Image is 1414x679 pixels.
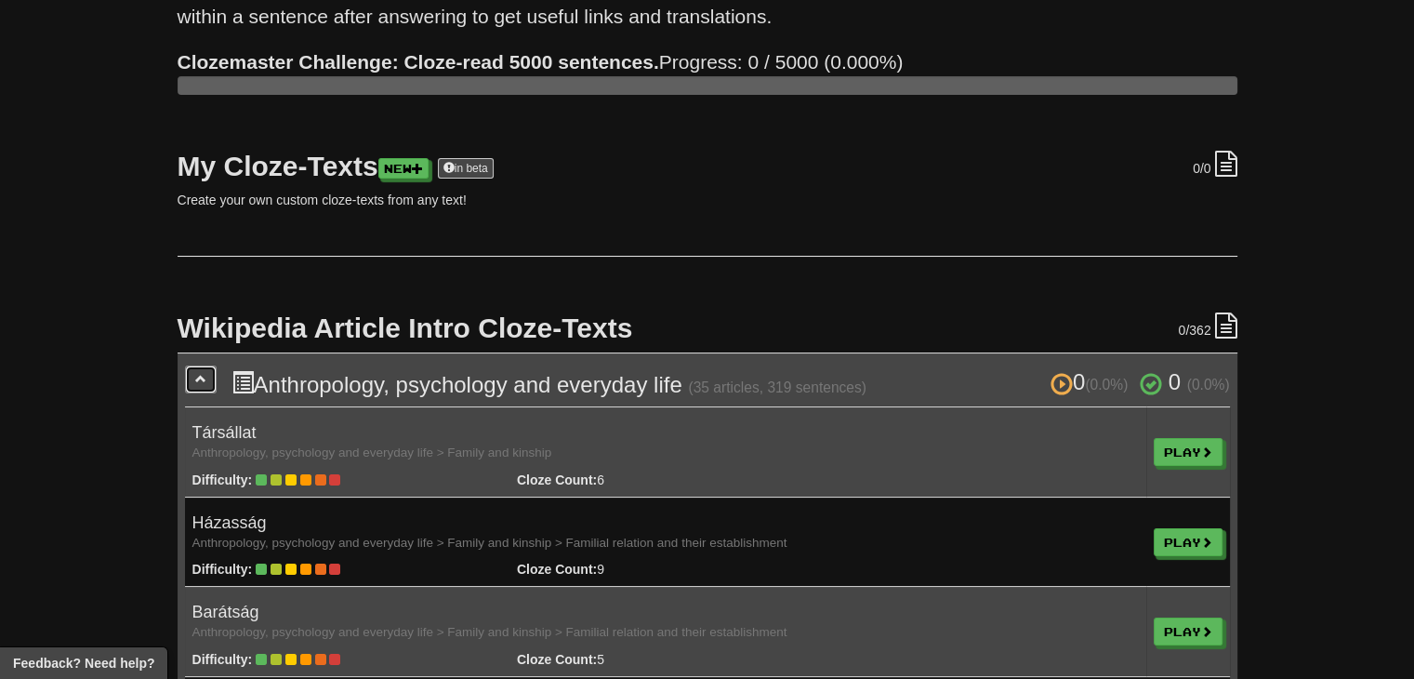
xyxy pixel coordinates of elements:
[503,471,747,489] div: 6
[178,151,1237,181] h2: My Cloze-Texts
[1154,618,1222,646] a: Play
[517,562,597,577] strong: Cloze Count:
[231,370,1230,397] h3: Anthropology, psychology and everyday life
[378,158,429,179] a: New
[503,560,747,579] div: 9
[1193,161,1200,176] span: 0
[1187,377,1230,393] small: (0.0%)
[1178,323,1185,338] span: 0
[517,473,597,487] strong: Cloze Count:
[1051,369,1134,394] span: 0
[13,654,154,672] span: Open feedback widget
[503,650,747,669] div: 5
[438,158,494,179] a: in beta
[178,51,904,73] span: Progress: 0 / 5000 (0.000%)
[178,51,659,73] strong: Clozemaster Challenge: Cloze-read 5000 sentences.
[1154,528,1222,556] a: Play
[192,514,1139,552] h4: Házasság
[1193,151,1236,178] div: /0
[192,562,253,577] strong: Difficulty:
[1085,377,1128,393] small: (0.0%)
[192,652,253,667] strong: Difficulty:
[178,313,1237,343] h2: Wikipedia Article Intro Cloze-Texts
[1169,369,1181,394] span: 0
[192,625,787,639] small: Anthropology, psychology and everyday life > Family and kinship > Familial relation and their est...
[1178,313,1236,339] div: /362
[192,424,1139,461] h4: Társállat
[688,379,866,395] small: (35 articles, 319 sentences)
[192,604,1139,641] h4: Barátság
[178,191,1237,209] p: Create your own custom cloze-texts from any text!
[192,473,253,487] strong: Difficulty:
[192,446,552,459] small: Anthropology, psychology and everyday life > Family and kinship
[517,652,597,667] strong: Cloze Count:
[1154,438,1222,466] a: Play
[192,536,787,550] small: Anthropology, psychology and everyday life > Family and kinship > Familial relation and their est...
